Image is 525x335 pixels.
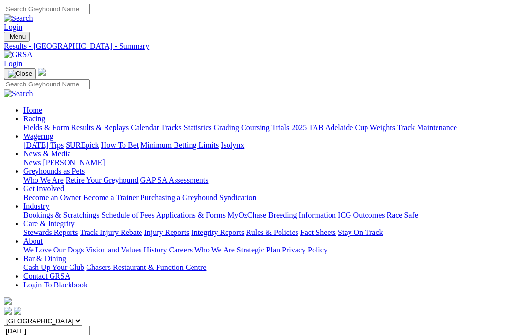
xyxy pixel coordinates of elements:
[4,79,90,89] input: Search
[23,237,43,245] a: About
[4,307,12,315] img: facebook.svg
[140,176,209,184] a: GAP SA Assessments
[140,141,219,149] a: Minimum Betting Limits
[23,263,521,272] div: Bar & Dining
[4,59,22,67] a: Login
[23,193,521,202] div: Get Involved
[4,14,33,23] img: Search
[23,219,75,228] a: Care & Integrity
[143,246,167,254] a: History
[219,193,256,201] a: Syndication
[23,123,521,132] div: Racing
[144,228,189,236] a: Injury Reports
[23,193,81,201] a: Become an Owner
[300,228,336,236] a: Fact Sheets
[23,228,521,237] div: Care & Integrity
[80,228,142,236] a: Track Injury Rebate
[246,228,298,236] a: Rules & Policies
[4,89,33,98] img: Search
[23,123,69,132] a: Fields & Form
[66,176,139,184] a: Retire Your Greyhound
[23,281,87,289] a: Login To Blackbook
[23,141,64,149] a: [DATE] Tips
[23,176,64,184] a: Who We Are
[4,42,521,50] a: Results - [GEOGRAPHIC_DATA] - Summary
[237,246,280,254] a: Strategic Plan
[14,307,21,315] img: twitter.svg
[338,211,385,219] a: ICG Outcomes
[23,158,41,167] a: News
[140,193,217,201] a: Purchasing a Greyhound
[4,4,90,14] input: Search
[156,211,226,219] a: Applications & Forms
[169,246,192,254] a: Careers
[101,141,139,149] a: How To Bet
[101,211,154,219] a: Schedule of Fees
[23,254,66,263] a: Bar & Dining
[4,68,36,79] button: Toggle navigation
[184,123,212,132] a: Statistics
[194,246,235,254] a: Who We Are
[23,211,521,219] div: Industry
[23,184,64,193] a: Get Involved
[86,246,141,254] a: Vision and Values
[397,123,457,132] a: Track Maintenance
[191,228,244,236] a: Integrity Reports
[241,123,270,132] a: Coursing
[214,123,239,132] a: Grading
[23,228,78,236] a: Stewards Reports
[23,263,84,271] a: Cash Up Your Club
[282,246,328,254] a: Privacy Policy
[23,202,49,210] a: Industry
[131,123,159,132] a: Calendar
[10,33,26,40] span: Menu
[370,123,395,132] a: Weights
[268,211,336,219] a: Breeding Information
[4,50,33,59] img: GRSA
[386,211,418,219] a: Race Safe
[23,272,70,280] a: Contact GRSA
[43,158,105,167] a: [PERSON_NAME]
[271,123,289,132] a: Trials
[38,68,46,76] img: logo-grsa-white.png
[4,32,30,42] button: Toggle navigation
[23,106,42,114] a: Home
[86,263,206,271] a: Chasers Restaurant & Function Centre
[221,141,244,149] a: Isolynx
[23,211,99,219] a: Bookings & Scratchings
[23,176,521,184] div: Greyhounds as Pets
[227,211,266,219] a: MyOzChase
[23,115,45,123] a: Racing
[4,297,12,305] img: logo-grsa-white.png
[291,123,368,132] a: 2025 TAB Adelaide Cup
[23,246,84,254] a: We Love Our Dogs
[23,150,71,158] a: News & Media
[66,141,99,149] a: SUREpick
[23,167,85,175] a: Greyhounds as Pets
[71,123,129,132] a: Results & Replays
[4,23,22,31] a: Login
[8,70,32,78] img: Close
[161,123,182,132] a: Tracks
[23,132,53,140] a: Wagering
[23,141,521,150] div: Wagering
[23,158,521,167] div: News & Media
[83,193,139,201] a: Become a Trainer
[23,246,521,254] div: About
[338,228,383,236] a: Stay On Track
